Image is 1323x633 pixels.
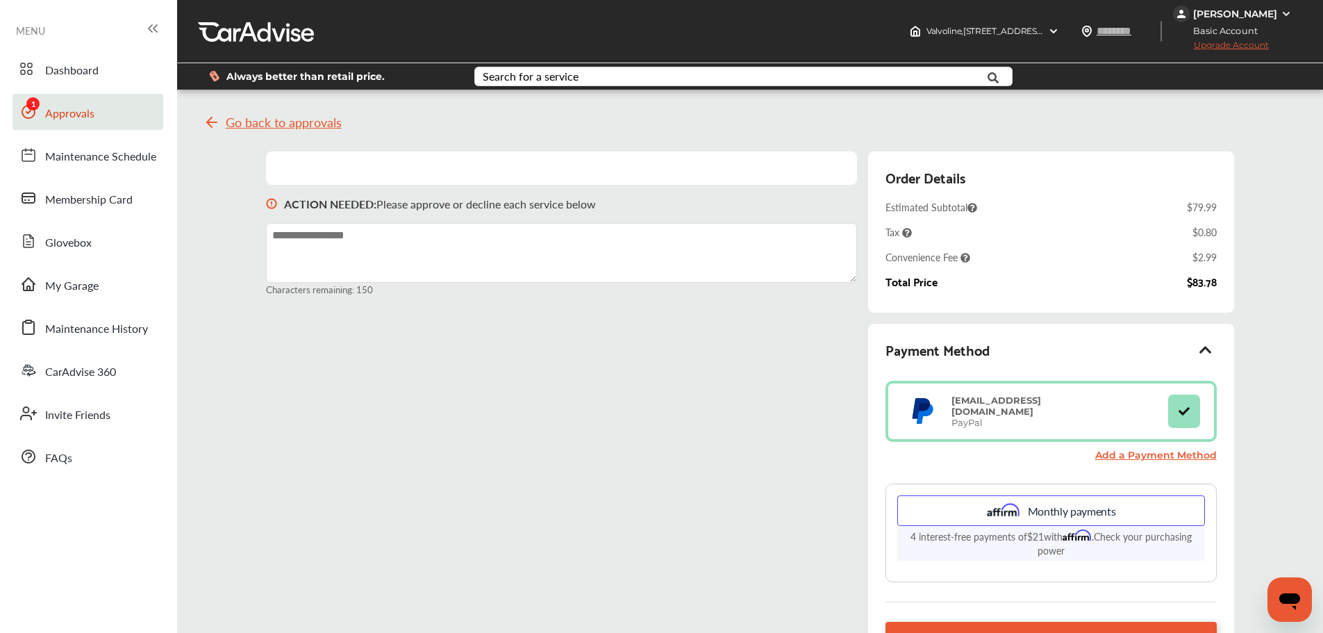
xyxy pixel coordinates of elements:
[885,250,970,264] span: Convenience Fee
[1173,40,1269,57] span: Upgrade Account
[13,180,163,216] a: Membership Card
[1281,8,1292,19] img: WGsFRI8htEPBVLJbROoPRyZpYNWhNONpIPPETTm6eUC0GeLEiAAAAAElFTkSuQmCC
[16,25,45,36] span: MENU
[885,200,977,214] span: Estimated Subtotal
[203,114,220,131] img: svg+xml;base64,PHN2ZyB4bWxucz0iaHR0cDovL3d3dy53My5vcmcvMjAwMC9zdmciIHdpZHRoPSIyNCIgaGVpZ2h0PSIyNC...
[897,526,1204,561] p: 4 interest-free payments of with .
[13,395,163,431] a: Invite Friends
[266,283,857,296] small: Characters remaining: 150
[1038,529,1192,557] a: Check your purchasing power - Learn more about Affirm Financing (opens in modal)
[45,363,116,381] span: CarAdvise 360
[945,395,1056,428] div: PayPal
[897,495,1204,526] div: Monthly payments
[284,196,596,212] p: Please approve or decline each service below
[45,148,156,166] span: Maintenance Schedule
[1048,26,1059,37] img: header-down-arrow.9dd2ce7d.svg
[885,165,965,189] div: Order Details
[951,395,1041,417] strong: [EMAIL_ADDRESS][DOMAIN_NAME]
[1187,275,1217,288] div: $83.78
[45,62,99,80] span: Dashboard
[45,191,133,209] span: Membership Card
[284,196,376,212] b: ACTION NEEDED :
[45,277,99,295] span: My Garage
[1193,8,1277,20] div: [PERSON_NAME]
[1063,529,1092,541] span: Affirm
[910,26,921,37] img: header-home-logo.8d720a4f.svg
[13,438,163,475] a: FAQs
[1027,529,1044,543] span: $21
[1267,577,1312,622] iframe: Button to launch messaging window
[885,275,938,288] div: Total Price
[13,223,163,259] a: Glovebox
[13,51,163,87] a: Dashboard
[13,352,163,388] a: CarAdvise 360
[926,26,1247,36] span: Valvoline , [STREET_ADDRESS][PERSON_NAME] [GEOGRAPHIC_DATA] , OR 97202
[885,338,1216,361] div: Payment Method
[226,72,385,81] span: Always better than retail price.
[209,70,219,82] img: dollor_label_vector.a70140d1.svg
[1192,225,1217,239] div: $0.80
[483,71,579,82] div: Search for a service
[45,406,110,425] span: Invite Friends
[1160,21,1162,42] img: header-divider.bc55588e.svg
[266,185,277,223] img: svg+xml;base64,PHN2ZyB3aWR0aD0iMTYiIGhlaWdodD0iMTciIHZpZXdCb3g9IjAgMCAxNiAxNyIgZmlsbD0ibm9uZSIgeG...
[13,266,163,302] a: My Garage
[13,309,163,345] a: Maintenance History
[45,234,92,252] span: Glovebox
[45,320,148,338] span: Maintenance History
[885,225,912,239] span: Tax
[1173,6,1190,22] img: jVpblrzwTbfkPYzPPzSLxeg0AAAAASUVORK5CYII=
[1174,24,1268,38] span: Basic Account
[1081,26,1092,37] img: location_vector.a44bc228.svg
[987,502,1020,519] img: affirm.ee73cc9f.svg
[13,137,163,173] a: Maintenance Schedule
[1192,250,1217,264] div: $2.99
[13,94,163,130] a: Approvals
[45,105,94,123] span: Approvals
[1187,200,1217,214] div: $79.99
[45,450,72,468] span: FAQs
[1095,449,1217,461] a: Add a Payment Method
[226,115,342,129] span: Go back to approvals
